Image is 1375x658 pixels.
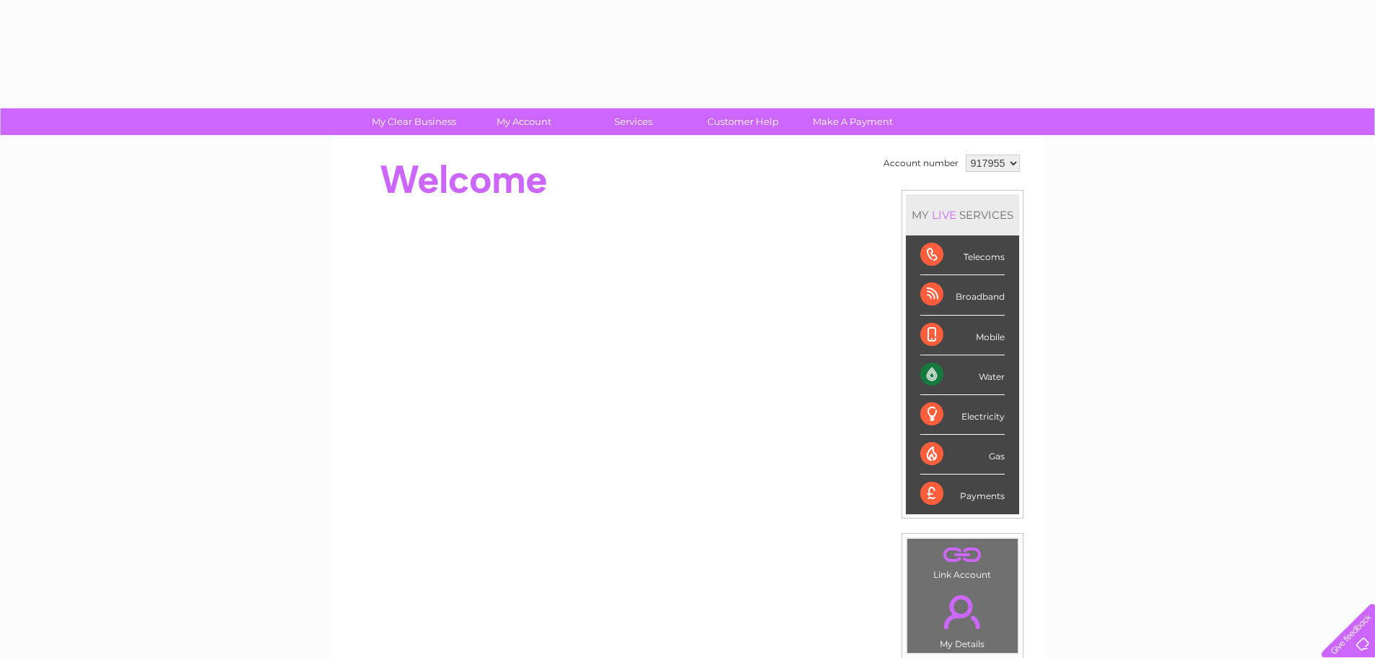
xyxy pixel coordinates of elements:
[920,435,1005,475] div: Gas
[906,194,1019,235] div: MY SERVICES
[920,395,1005,435] div: Electricity
[920,316,1005,355] div: Mobile
[929,208,959,222] div: LIVE
[907,538,1018,584] td: Link Account
[907,583,1018,654] td: My Details
[880,151,962,176] td: Account number
[464,108,583,135] a: My Account
[574,108,693,135] a: Services
[354,108,473,135] a: My Clear Business
[920,355,1005,395] div: Water
[920,235,1005,275] div: Telecoms
[684,108,803,135] a: Customer Help
[793,108,912,135] a: Make A Payment
[920,275,1005,315] div: Broadband
[920,475,1005,514] div: Payments
[911,542,1014,568] a: .
[911,586,1014,637] a: .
